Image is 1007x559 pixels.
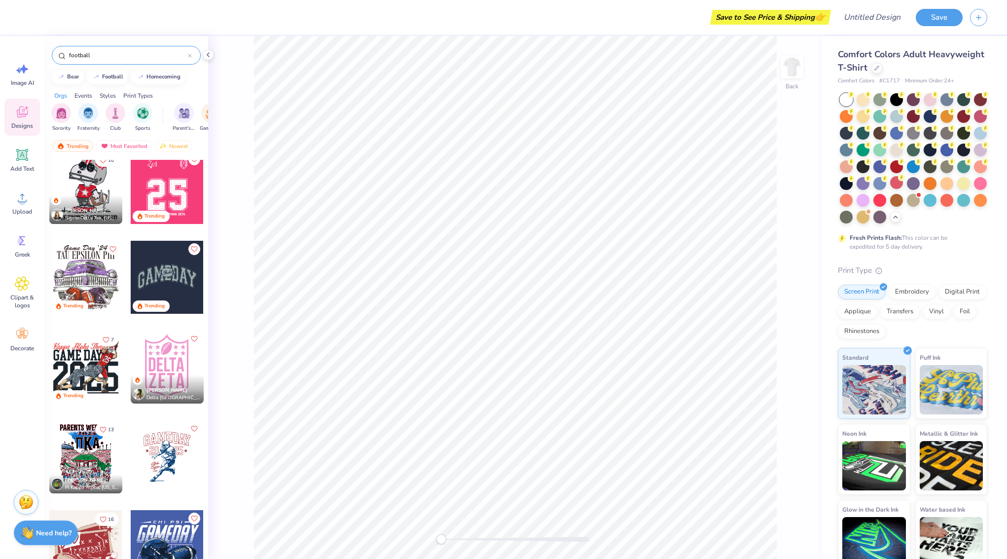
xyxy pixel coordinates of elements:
span: Metallic & Glitter Ink [920,428,978,439]
img: trend_line.gif [92,74,100,80]
span: Designs [11,122,33,130]
span: Add Text [10,165,34,173]
img: Parent's Weekend Image [179,108,190,119]
button: Like [98,333,118,346]
span: Game Day [200,125,222,132]
div: Print Types [123,91,153,100]
img: Neon Ink [842,441,906,490]
span: [PERSON_NAME] [146,387,187,394]
input: Try "Alpha" [68,50,188,60]
span: Fraternity [77,125,100,132]
div: Screen Print [838,285,886,299]
button: filter button [133,103,152,132]
button: Like [95,423,118,436]
span: Neon Ink [842,428,866,439]
button: Like [188,513,200,524]
strong: Need help? [36,528,72,538]
div: filter for Parent's Weekend [173,103,195,132]
div: Print Type [838,265,987,276]
div: This color can be expedited for 5 day delivery. [850,233,971,251]
img: Club Image [110,108,121,119]
span: Upload [12,208,32,216]
div: bear [67,74,79,79]
img: trend_line.gif [57,74,65,80]
div: Back [786,82,798,91]
span: 10 [108,158,114,163]
div: Styles [100,91,116,100]
div: Trending [63,302,83,310]
span: 👉 [815,11,826,23]
div: Trending [144,213,165,220]
img: Back [782,57,802,77]
span: Image AI [11,79,34,87]
div: Digital Print [938,285,986,299]
span: [PERSON_NAME] [65,207,106,214]
button: filter button [200,103,222,132]
button: Like [188,243,200,255]
button: filter button [77,103,100,132]
span: Clipart & logos [6,294,38,309]
img: Fraternity Image [83,108,94,119]
img: Sports Image [137,108,148,119]
span: Sigma Delta Tau, [US_STATE][GEOGRAPHIC_DATA] [65,215,118,222]
span: Pi Kappa Alpha, [US_STATE][GEOGRAPHIC_DATA] [65,484,118,491]
input: Untitled Design [836,7,908,27]
div: Rhinestones [838,324,886,339]
div: Trending [52,140,93,152]
span: Standard [842,352,868,363]
button: Save [916,9,963,26]
img: trend_line.gif [137,74,144,80]
span: Minimum Order: 24 + [905,77,954,85]
img: Sorority Image [56,108,67,119]
button: bear [52,70,83,84]
span: # C1717 [879,77,900,85]
div: homecoming [146,74,180,79]
span: 13 [108,427,114,432]
div: Orgs [54,91,67,100]
img: Puff Ink [920,365,983,414]
div: filter for Sorority [51,103,71,132]
span: Parent's Weekend [173,125,195,132]
strong: Fresh Prints Flash: [850,234,902,242]
div: Events [74,91,92,100]
span: Decorate [10,344,34,352]
span: Club [110,125,121,132]
span: 16 [108,517,114,522]
button: filter button [173,103,195,132]
button: filter button [106,103,125,132]
button: football [87,70,128,84]
img: Game Day Image [206,108,217,119]
button: filter button [51,103,71,132]
div: filter for Club [106,103,125,132]
img: trending.gif [57,143,65,149]
div: Trending [144,302,165,310]
div: Vinyl [923,304,950,319]
span: Greek [15,251,30,259]
img: most_fav.gif [101,143,108,149]
div: filter for Game Day [200,103,222,132]
span: Comfort Colors Adult Heavyweight T-Shirt [838,48,984,74]
span: Comfort Colors [838,77,874,85]
div: Transfers [880,304,920,319]
div: Foil [953,304,976,319]
button: Like [188,333,200,345]
span: [PERSON_NAME] [65,477,106,484]
button: Like [95,513,118,526]
span: Puff Ink [920,352,940,363]
button: homecoming [131,70,185,84]
div: Applique [838,304,877,319]
button: Like [188,423,200,435]
span: Sorority [52,125,71,132]
span: Delta [GEOGRAPHIC_DATA], [US_STATE][GEOGRAPHIC_DATA], [GEOGRAPHIC_DATA] [146,394,200,402]
div: filter for Fraternity [77,103,100,132]
img: newest.gif [159,143,167,149]
img: Standard [842,365,906,414]
div: Save to See Price & Shipping [713,10,828,25]
button: Like [107,243,119,255]
img: Metallic & Glitter Ink [920,441,983,490]
span: 7 [111,337,114,342]
span: Water based Ink [920,504,965,515]
button: Like [95,153,118,167]
div: Accessibility label [436,534,446,544]
div: Trending [63,392,83,400]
